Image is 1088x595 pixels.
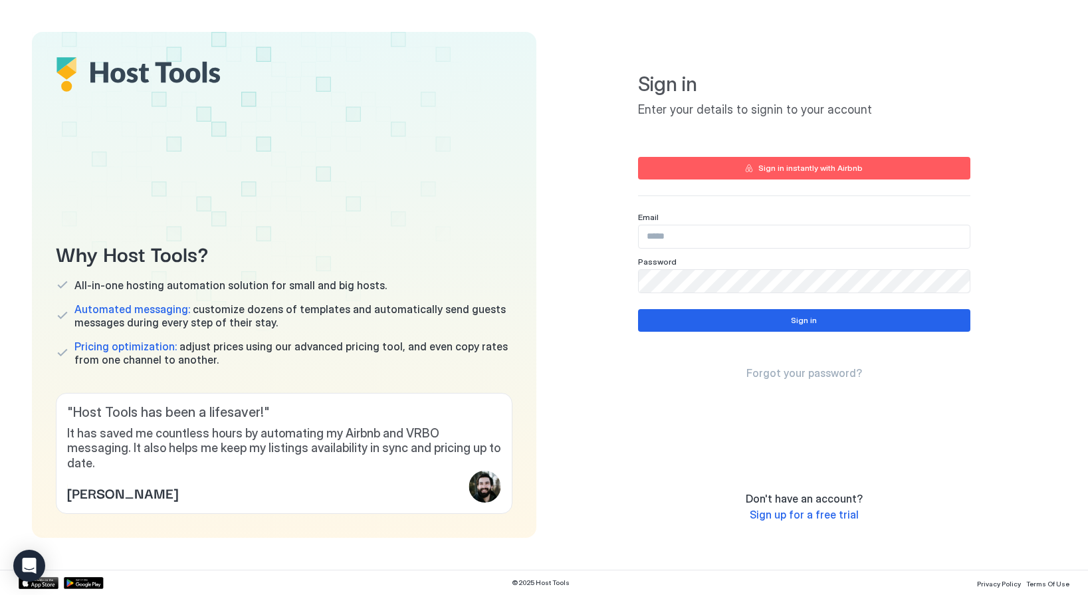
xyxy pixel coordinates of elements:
span: Don't have an account? [746,492,863,505]
span: " Host Tools has been a lifesaver! " [67,404,501,421]
span: Password [638,257,677,267]
input: Input Field [639,225,970,248]
span: Email [638,212,659,222]
span: Sign in [638,72,970,97]
div: Sign in [791,314,817,326]
span: Sign up for a free trial [750,508,859,521]
span: Pricing optimization: [74,340,177,353]
span: Automated messaging: [74,302,190,316]
input: Input Field [639,270,970,293]
span: Forgot your password? [746,366,862,380]
a: Terms Of Use [1026,576,1069,590]
span: [PERSON_NAME] [67,483,178,503]
div: Sign in instantly with Airbnb [758,162,863,174]
a: Sign up for a free trial [750,508,859,522]
a: Google Play Store [64,577,104,589]
button: Sign in instantly with Airbnb [638,157,970,179]
span: Terms Of Use [1026,580,1069,588]
span: Why Host Tools? [56,238,512,268]
span: Enter your details to signin to your account [638,102,970,118]
div: Open Intercom Messenger [13,550,45,582]
span: Privacy Policy [977,580,1021,588]
a: App Store [19,577,58,589]
span: adjust prices using our advanced pricing tool, and even copy rates from one channel to another. [74,340,512,366]
span: It has saved me countless hours by automating my Airbnb and VRBO messaging. It also helps me keep... [67,426,501,471]
div: profile [469,471,501,503]
a: Forgot your password? [746,366,862,380]
a: Privacy Policy [977,576,1021,590]
span: customize dozens of templates and automatically send guests messages during every step of their s... [74,302,512,329]
span: © 2025 Host Tools [512,578,570,587]
button: Sign in [638,309,970,332]
span: All-in-one hosting automation solution for small and big hosts. [74,279,387,292]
